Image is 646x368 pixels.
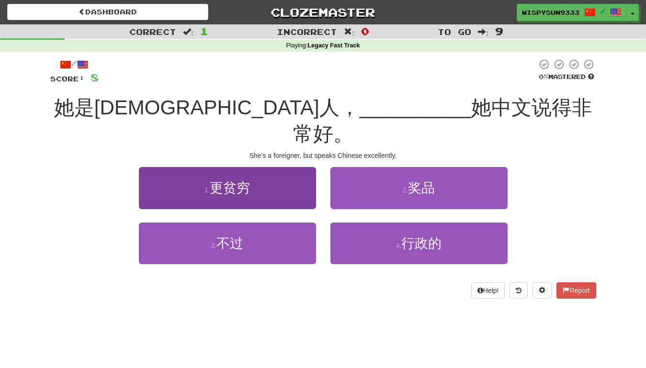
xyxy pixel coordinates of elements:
small: 1 . [204,186,210,194]
button: 4.行政的 [330,223,508,264]
div: Mastered [537,73,596,81]
span: 奖品 [408,180,435,195]
span: 更贫穷 [210,180,250,195]
span: WispySun9333 [522,8,579,17]
a: Clozemaster [223,4,424,21]
button: Round history (alt+y) [510,282,528,299]
span: Correct [129,27,176,36]
button: 3.不过 [139,223,316,264]
div: She’s a foreigner, but speaks Chinese excellently. [50,151,596,160]
span: __________ [360,96,472,119]
span: 0 % [539,73,548,80]
span: 8 [91,71,99,83]
span: : [478,28,488,36]
span: 她是[DEMOGRAPHIC_DATA]人， [54,96,360,119]
span: : [344,28,354,36]
span: 1 [200,25,208,37]
strong: Legacy Fast Track [307,42,360,49]
span: : [183,28,193,36]
a: Dashboard [7,4,208,20]
span: / [601,8,605,14]
small: 4 . [396,242,402,249]
button: 2.奖品 [330,167,508,209]
button: Report [556,282,596,299]
span: 她中文说得非常好。 [293,96,592,145]
span: To go [438,27,471,36]
small: 3 . [211,242,217,249]
small: 2 . [403,186,408,194]
span: Score: [50,75,85,83]
button: 1.更贫穷 [139,167,316,209]
span: 9 [495,25,503,37]
span: Incorrect [277,27,337,36]
span: 0 [361,25,369,37]
button: Help! [471,282,505,299]
span: 不过 [216,236,243,251]
div: / [50,58,99,70]
span: 行政的 [401,236,442,251]
a: WispySun9333 / [517,4,627,21]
